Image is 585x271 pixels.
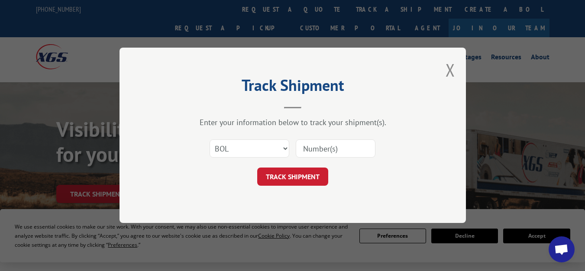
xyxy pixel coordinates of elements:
button: Close modal [446,58,455,81]
h2: Track Shipment [163,79,423,96]
input: Number(s) [296,140,375,158]
div: Enter your information below to track your shipment(s). [163,118,423,128]
div: Open chat [549,236,575,262]
button: TRACK SHIPMENT [257,168,328,186]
